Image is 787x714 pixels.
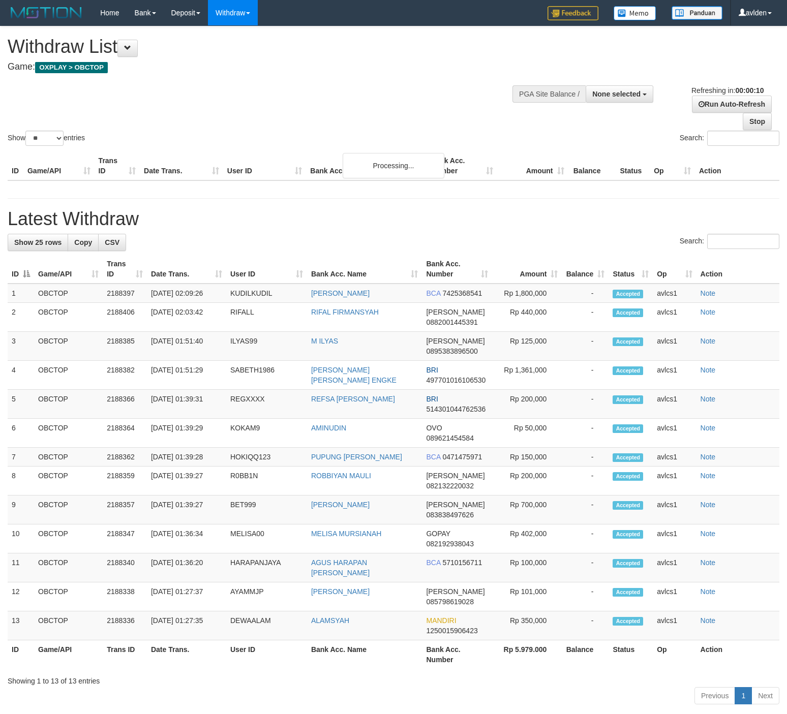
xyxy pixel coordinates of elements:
td: 1 [8,284,34,303]
span: CSV [105,238,119,246]
td: avlcs1 [653,332,696,361]
td: [DATE] 01:39:27 [147,467,226,495]
td: avlcs1 [653,390,696,419]
td: - [562,284,609,303]
td: - [562,553,609,582]
span: Copy 085798619028 to clipboard [426,598,473,606]
td: avlcs1 [653,495,696,524]
span: Accepted [613,308,643,317]
td: Rp 150,000 [492,448,562,467]
a: Note [701,424,716,432]
th: Amount: activate to sort column ascending [492,255,562,284]
td: 5 [8,390,34,419]
td: [DATE] 01:39:28 [147,448,226,467]
span: Copy [74,238,92,246]
span: [PERSON_NAME] [426,472,485,480]
th: Balance: activate to sort column ascending [562,255,609,284]
td: avlcs1 [653,284,696,303]
a: Note [701,558,716,567]
span: Copy 083838497626 to clipboard [426,511,473,519]
td: 12 [8,582,34,611]
label: Show entries [8,131,85,146]
a: Next [751,687,779,704]
td: REGXXXX [226,390,307,419]
td: Rp 50,000 [492,419,562,448]
td: SABETH1986 [226,361,307,390]
div: Showing 1 to 13 of 13 entries [8,672,779,686]
td: ILYAS99 [226,332,307,361]
span: OXPLAY > OBCTOP [35,62,108,73]
td: 2188338 [103,582,147,611]
th: Trans ID: activate to sort column ascending [103,255,147,284]
td: avlcs1 [653,419,696,448]
th: Bank Acc. Name: activate to sort column ascending [307,255,422,284]
th: Status: activate to sort column ascending [609,255,653,284]
td: OBCTOP [34,448,103,467]
td: [DATE] 01:39:27 [147,495,226,524]
td: 9 [8,495,34,524]
span: MANDIRI [426,616,456,625]
span: Copy 0882001445391 to clipboard [426,318,477,326]
a: [PERSON_NAME] [311,501,370,509]
th: Bank Acc. Number [422,640,492,669]
th: Balance [568,151,616,180]
td: R0BB1N [226,467,307,495]
select: Showentries [25,131,64,146]
td: 2188364 [103,419,147,448]
td: avlcs1 [653,448,696,467]
td: Rp 200,000 [492,390,562,419]
td: [DATE] 01:51:29 [147,361,226,390]
span: Copy 0471475971 to clipboard [442,453,482,461]
td: OBCTOP [34,303,103,332]
td: Rp 1,800,000 [492,284,562,303]
td: OBCTOP [34,524,103,553]
td: OBCTOP [34,495,103,524]
span: Accepted [613,617,643,626]
th: Date Trans. [147,640,226,669]
td: 2188406 [103,303,147,332]
label: Search: [680,234,779,249]
td: Rp 125,000 [492,332,562,361]
td: - [562,467,609,495]
span: Copy 497701016106530 to clipboard [426,376,486,384]
a: Previous [694,687,735,704]
span: Copy 089621454584 to clipboard [426,434,473,442]
div: Processing... [343,153,444,178]
span: Copy 5710156711 to clipboard [442,558,482,567]
th: ID: activate to sort column descending [8,255,34,284]
a: Note [701,308,716,316]
td: avlcs1 [653,467,696,495]
th: Game/API [34,640,103,669]
a: [PERSON_NAME] [311,587,370,596]
img: Feedback.jpg [548,6,598,20]
th: Balance [562,640,609,669]
th: Bank Acc. Name [306,151,427,180]
a: ALAMSYAH [311,616,349,625]
th: Rp 5.979.000 [492,640,562,669]
img: Button%20Memo.svg [614,6,656,20]
h4: Game: [8,62,514,72]
h1: Latest Withdraw [8,209,779,229]
td: Rp 200,000 [492,467,562,495]
td: 11 [8,553,34,582]
a: Note [701,453,716,461]
td: HOKIQQ123 [226,448,307,467]
th: Bank Acc. Number [427,151,497,180]
td: 2 [8,303,34,332]
th: Amount [497,151,568,180]
td: DEWAALAM [226,611,307,640]
td: - [562,303,609,332]
td: 3 [8,332,34,361]
td: 10 [8,524,34,553]
td: 6 [8,419,34,448]
td: [DATE] 01:51:40 [147,332,226,361]
th: Game/API [23,151,95,180]
span: None selected [592,90,641,98]
td: OBCTOP [34,284,103,303]
td: [DATE] 01:36:20 [147,553,226,582]
span: [PERSON_NAME] [426,587,485,596]
span: Accepted [613,453,643,462]
td: Rp 1,361,000 [492,361,562,390]
td: OBCTOP [34,467,103,495]
td: avlcs1 [653,553,696,582]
